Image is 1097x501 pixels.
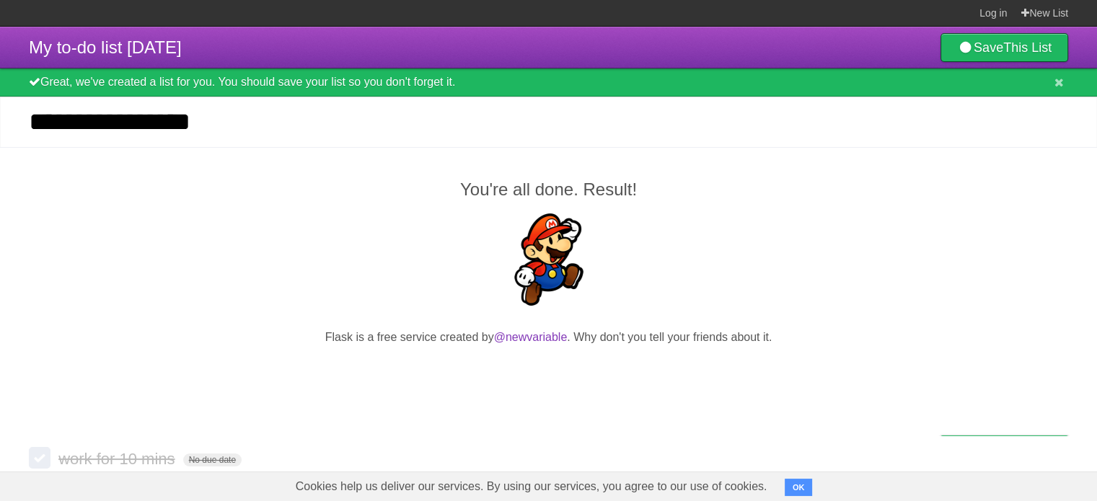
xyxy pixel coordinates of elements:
h2: You're all done. Result! [29,177,1068,203]
a: Buy me a coffee [940,435,1068,462]
span: My to-do list [DATE] [29,37,182,57]
b: This List [1003,40,1052,55]
iframe: X Post Button [523,364,575,384]
p: Flask is a free service created by . Why don't you tell your friends about it. [29,329,1068,346]
a: @newvariable [494,331,568,343]
span: Cookies help us deliver our services. By using our services, you agree to our use of cookies. [281,472,782,501]
span: work for 10 mins [58,450,178,468]
button: OK [785,479,813,496]
span: No due date [183,453,242,466]
label: Done [29,447,50,469]
a: SaveThis List [940,33,1068,62]
img: Super Mario [503,213,595,306]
